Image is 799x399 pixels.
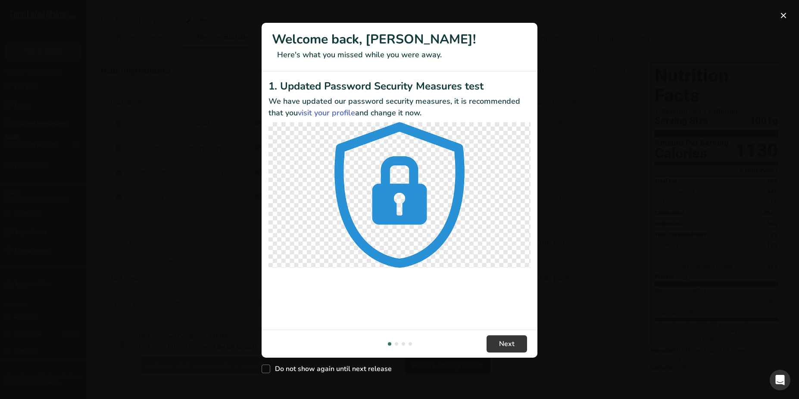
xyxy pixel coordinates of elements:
span: Next [499,339,515,349]
p: We have updated our password security measures, it is recommended that you and change it now. [268,96,531,119]
p: Here's what you missed while you were away. [272,49,527,61]
div: Open Intercom Messenger [770,370,790,390]
span: Do not show again until next release [270,365,392,373]
img: Updated Password Security Measures test [268,122,531,268]
button: Next [487,335,527,353]
h2: 1. Updated Password Security Measures test [268,78,531,94]
h1: Welcome back, [PERSON_NAME]! [272,30,527,49]
a: visit your profile [298,108,355,118]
